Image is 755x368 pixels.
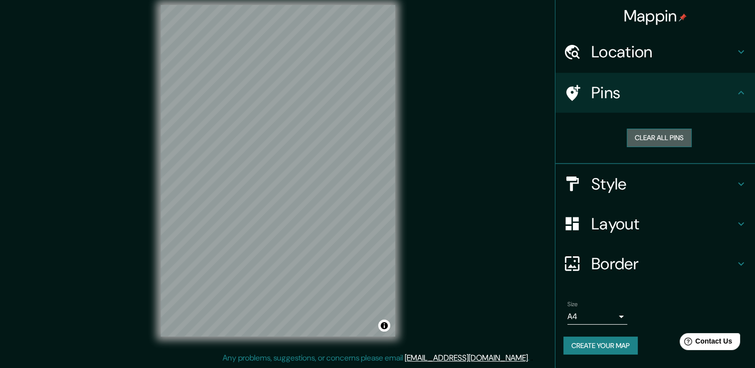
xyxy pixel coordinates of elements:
label: Size [567,300,578,308]
iframe: Help widget launcher [666,329,744,357]
p: Any problems, suggestions, or concerns please email . [223,352,529,364]
div: . [529,352,531,364]
div: Pins [555,73,755,113]
div: A4 [567,309,627,325]
button: Clear all pins [627,129,692,147]
div: Layout [555,204,755,244]
img: pin-icon.png [679,13,687,21]
h4: Pins [591,83,735,103]
div: Border [555,244,755,284]
button: Create your map [563,337,638,355]
a: [EMAIL_ADDRESS][DOMAIN_NAME] [405,353,528,363]
div: . [531,352,533,364]
canvas: Map [161,5,395,337]
div: Location [555,32,755,72]
h4: Layout [591,214,735,234]
h4: Border [591,254,735,274]
h4: Location [591,42,735,62]
h4: Mappin [624,6,687,26]
div: Style [555,164,755,204]
h4: Style [591,174,735,194]
button: Toggle attribution [378,320,390,332]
